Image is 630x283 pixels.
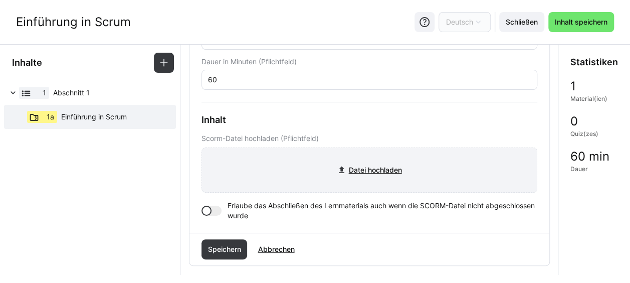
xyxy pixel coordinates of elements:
h3: Statistiken [570,57,618,68]
span: 1 [570,80,576,93]
span: 1 [43,88,46,98]
button: Abbrechen [251,239,301,259]
span: Erlaube das Abschließen des Lernmaterials auch wenn die SCORM-Datei nicht abgeschlossen wurde [228,201,537,221]
input: Bitte gib eine positive Zahl ein [207,75,532,84]
p: Scorm-Datei hochladen (Pflichtfeld) [201,133,537,144]
span: Dauer in Minuten (Pflichtfeld) [201,58,297,66]
h3: Inhalt [201,114,537,125]
span: 60 min [570,150,609,163]
span: Einführung in Scrum [61,112,127,122]
span: Dauer [570,165,588,173]
span: Quiz(zes) [570,130,598,138]
span: 0 [570,115,578,128]
h3: Inhalte [12,57,42,68]
button: Schließen [499,12,544,32]
span: Abbrechen [256,244,296,254]
span: Speichern [206,244,242,254]
span: 1a [47,112,54,122]
button: Speichern [201,239,248,259]
span: Material(ien) [570,95,607,103]
button: Inhalt speichern [548,12,614,32]
span: Inhalt speichern [553,17,609,27]
span: Abschnitt 1 [53,88,163,98]
span: Schließen [504,17,539,27]
div: Einführung in Scrum [16,15,131,30]
span: Deutsch [446,17,473,27]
